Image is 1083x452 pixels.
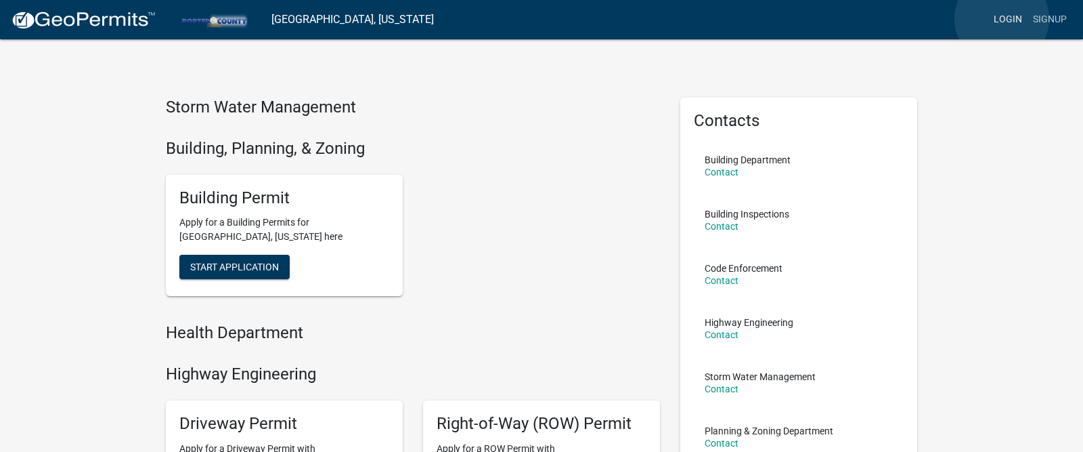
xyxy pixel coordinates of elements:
[1027,7,1072,33] a: Signup
[705,426,833,436] p: Planning & Zoning Department
[705,384,738,394] a: Contact
[705,318,793,327] p: Highway Engineering
[705,329,738,340] a: Contact
[166,139,660,159] h4: Building, Planning, & Zoning
[179,414,389,434] h5: Driveway Permit
[705,264,782,273] p: Code Enforcement
[705,155,791,165] p: Building Department
[166,323,660,343] h4: Health Department
[437,414,646,434] h5: Right-of-Way (ROW) Permit
[694,111,904,131] h5: Contacts
[705,209,789,219] p: Building Inspections
[179,255,290,279] button: Start Application
[705,221,738,232] a: Contact
[166,98,660,117] h4: Storm Water Management
[705,438,738,449] a: Contact
[190,262,279,272] span: Start Application
[166,365,660,384] h4: Highway Engineering
[705,275,738,286] a: Contact
[167,10,261,28] img: Porter County, Indiana
[988,7,1027,33] a: Login
[705,372,816,382] p: Storm Water Management
[179,215,389,244] p: Apply for a Building Permits for [GEOGRAPHIC_DATA], [US_STATE] here
[179,188,389,208] h5: Building Permit
[271,8,434,31] a: [GEOGRAPHIC_DATA], [US_STATE]
[705,167,738,178] a: Contact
